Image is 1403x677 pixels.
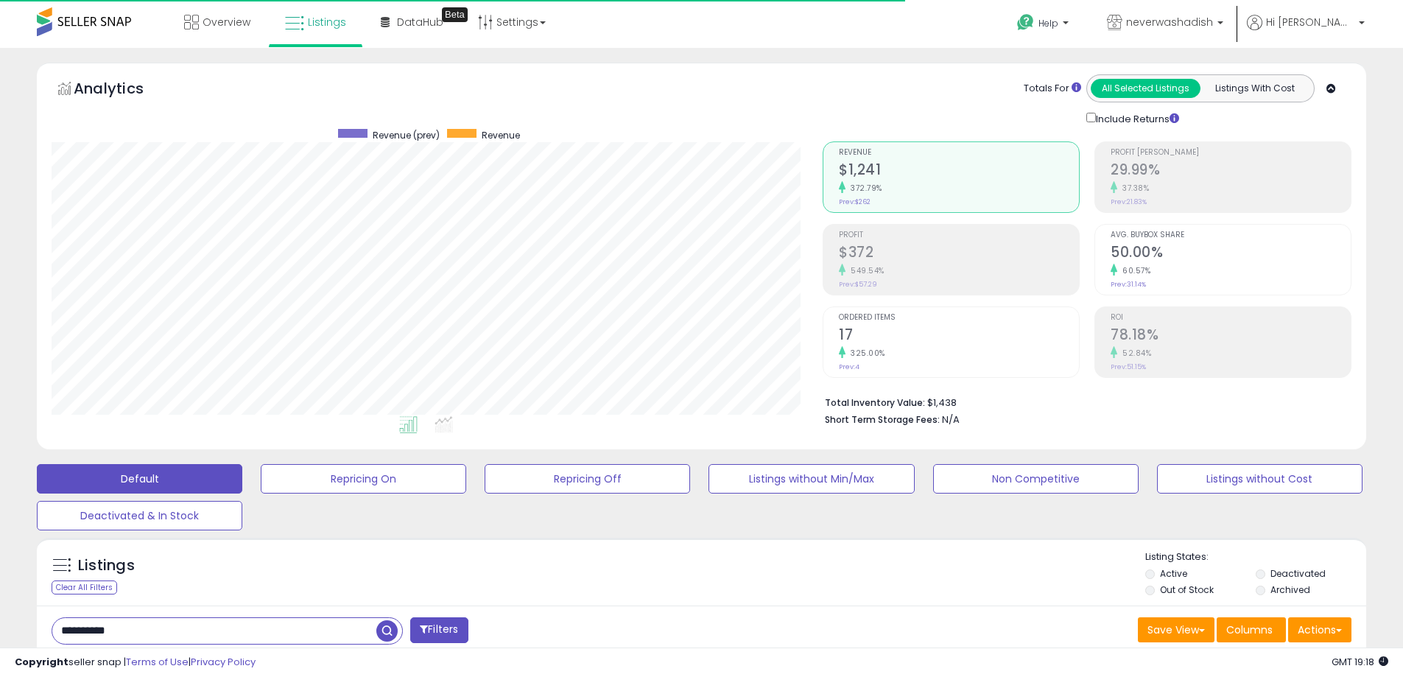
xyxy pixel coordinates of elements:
[1117,265,1150,276] small: 60.57%
[78,555,135,576] h5: Listings
[1160,583,1214,596] label: Out of Stock
[839,362,859,371] small: Prev: 4
[1038,17,1058,29] span: Help
[373,129,440,141] span: Revenue (prev)
[1111,244,1351,264] h2: 50.00%
[1075,110,1197,127] div: Include Returns
[1270,567,1326,580] label: Deactivated
[825,396,925,409] b: Total Inventory Value:
[1332,655,1388,669] span: 2025-10-9 19:18 GMT
[839,314,1079,322] span: Ordered Items
[845,183,882,194] small: 372.79%
[825,393,1340,410] li: $1,438
[15,655,68,669] strong: Copyright
[1016,13,1035,32] i: Get Help
[37,464,242,494] button: Default
[839,161,1079,181] h2: $1,241
[839,244,1079,264] h2: $372
[1160,567,1187,580] label: Active
[1126,15,1213,29] span: neverwashadish
[845,265,885,276] small: 549.54%
[839,149,1079,157] span: Revenue
[203,15,250,29] span: Overview
[825,413,940,426] b: Short Term Storage Fees:
[308,15,346,29] span: Listings
[839,197,871,206] small: Prev: $262
[1288,617,1351,642] button: Actions
[261,464,466,494] button: Repricing On
[839,280,877,289] small: Prev: $57.29
[410,617,468,643] button: Filters
[1111,149,1351,157] span: Profit [PERSON_NAME]
[1226,622,1273,637] span: Columns
[942,413,960,427] span: N/A
[839,326,1079,346] h2: 17
[1111,197,1147,206] small: Prev: 21.83%
[191,655,256,669] a: Privacy Policy
[1111,161,1351,181] h2: 29.99%
[1247,15,1365,48] a: Hi [PERSON_NAME]
[1111,314,1351,322] span: ROI
[1200,79,1309,98] button: Listings With Cost
[1091,79,1200,98] button: All Selected Listings
[708,464,914,494] button: Listings without Min/Max
[1270,583,1310,596] label: Archived
[1117,183,1149,194] small: 37.38%
[397,15,443,29] span: DataHub
[15,656,256,670] div: seller snap | |
[482,129,520,141] span: Revenue
[126,655,189,669] a: Terms of Use
[845,348,885,359] small: 325.00%
[1217,617,1286,642] button: Columns
[1111,280,1146,289] small: Prev: 31.14%
[1111,231,1351,239] span: Avg. Buybox Share
[839,231,1079,239] span: Profit
[1145,550,1366,564] p: Listing States:
[1266,15,1354,29] span: Hi [PERSON_NAME]
[52,580,117,594] div: Clear All Filters
[1005,2,1083,48] a: Help
[1024,82,1081,96] div: Totals For
[442,7,468,22] div: Tooltip anchor
[37,501,242,530] button: Deactivated & In Stock
[933,464,1139,494] button: Non Competitive
[1111,362,1146,371] small: Prev: 51.15%
[1111,326,1351,346] h2: 78.18%
[74,78,172,102] h5: Analytics
[485,464,690,494] button: Repricing Off
[1138,617,1214,642] button: Save View
[1117,348,1151,359] small: 52.84%
[1157,464,1362,494] button: Listings without Cost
